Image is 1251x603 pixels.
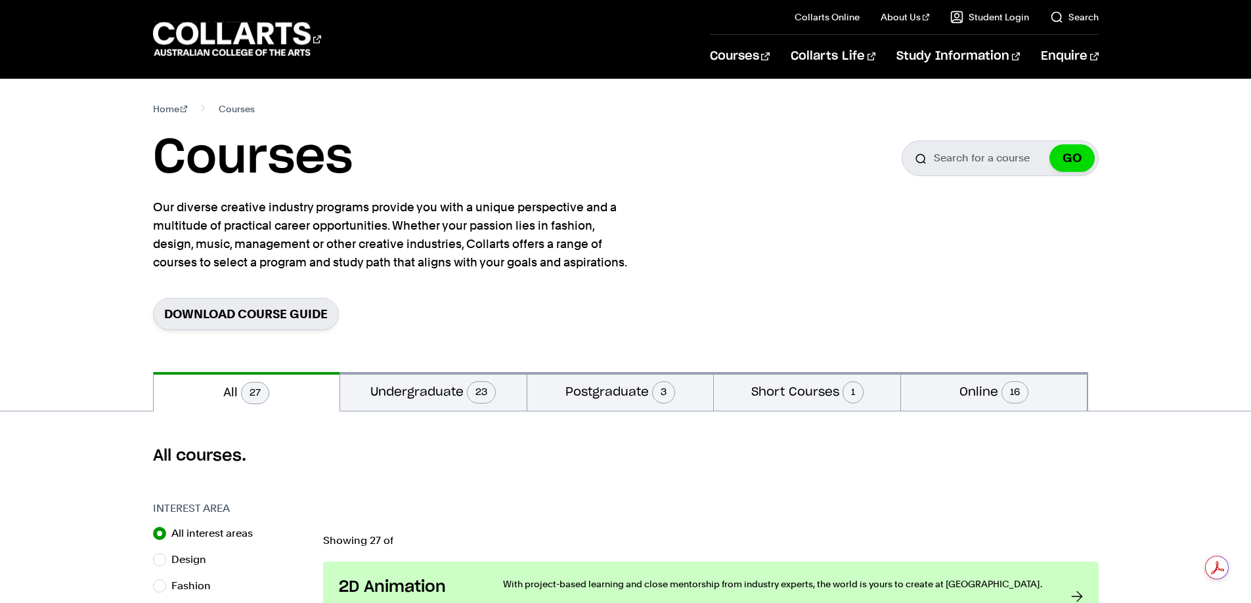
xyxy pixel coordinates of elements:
a: Download Course Guide [153,298,339,330]
input: Search for a course [902,140,1099,176]
h1: Courses [153,129,353,188]
span: 16 [1001,381,1028,404]
p: Showing 27 of [323,535,1099,546]
button: All27 [154,372,340,411]
a: Search [1050,10,1099,24]
h3: 2D Animation [339,577,477,597]
a: Home [153,100,188,118]
a: Collarts Online [795,10,860,24]
button: Postgraduate3 [527,372,714,411]
span: 23 [467,381,496,404]
label: All interest areas [171,524,263,543]
button: Short Courses1 [714,372,900,411]
a: Study Information [896,35,1020,78]
a: Courses [710,35,770,78]
div: Go to homepage [153,20,321,58]
a: Student Login [950,10,1029,24]
p: Our diverse creative industry programs provide you with a unique perspective and a multitude of p... [153,198,632,272]
h3: Interest Area [153,501,310,516]
button: Online16 [901,372,1087,411]
a: Collarts Life [791,35,875,78]
label: Design [171,551,217,569]
label: Fashion [171,577,221,595]
button: Undergraduate23 [340,372,527,411]
span: Courses [219,100,255,118]
button: GO [1049,144,1095,172]
a: Enquire [1041,35,1098,78]
span: 27 [241,382,269,404]
span: 1 [843,381,864,404]
span: 3 [652,381,675,404]
h2: All courses. [153,446,1099,467]
a: About Us [881,10,929,24]
p: With project-based learning and close mentorship from industry experts, the world is yours to cre... [503,577,1045,591]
